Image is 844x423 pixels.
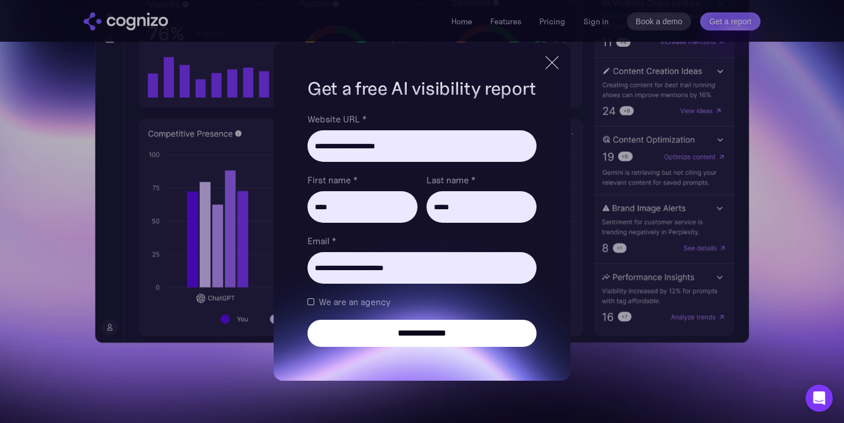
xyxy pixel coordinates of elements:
[307,173,417,187] label: First name *
[427,173,537,187] label: Last name *
[307,112,537,126] label: Website URL *
[319,295,390,309] span: We are an agency
[307,112,537,347] form: Brand Report Form
[307,76,537,101] h1: Get a free AI visibility report
[806,385,833,412] div: Open Intercom Messenger
[307,234,537,248] label: Email *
